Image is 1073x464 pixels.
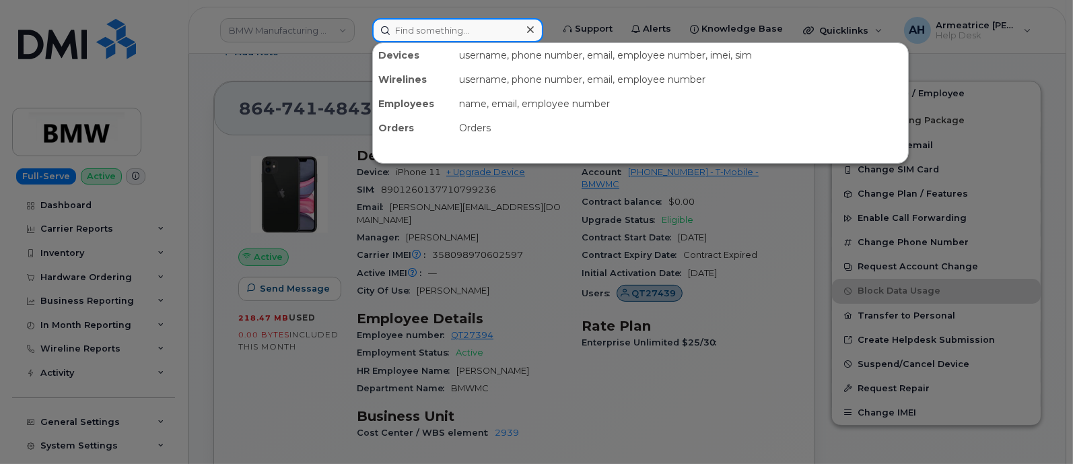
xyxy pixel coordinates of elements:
[373,43,454,67] div: Devices
[1014,405,1063,454] iframe: Messenger Launcher
[373,92,454,116] div: Employees
[454,67,908,92] div: username, phone number, email, employee number
[454,116,908,140] div: Orders
[454,43,908,67] div: username, phone number, email, employee number, imei, sim
[373,67,454,92] div: Wirelines
[454,92,908,116] div: name, email, employee number
[372,18,543,42] input: Find something...
[373,116,454,140] div: Orders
